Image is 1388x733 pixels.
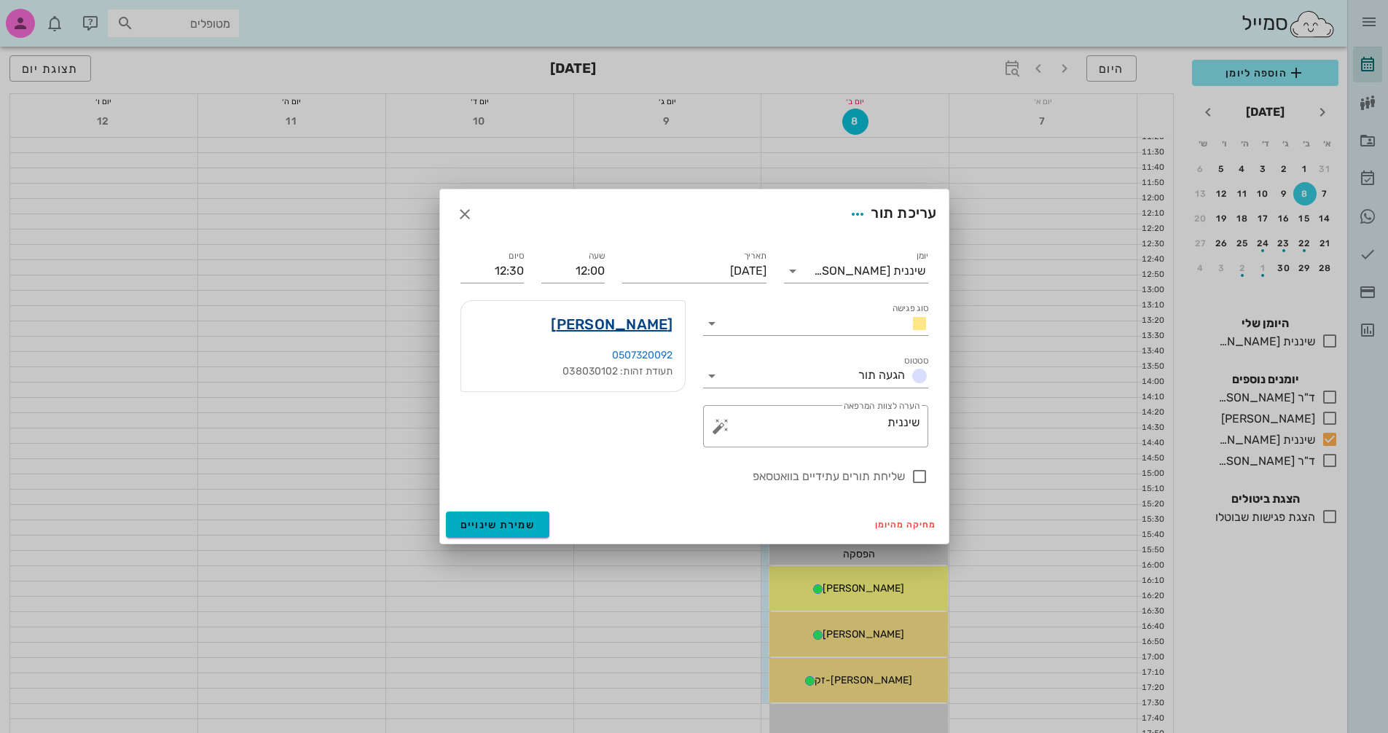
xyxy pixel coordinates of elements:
[446,511,550,538] button: שמירת שינויים
[588,251,605,262] label: שעה
[892,303,928,314] label: סוג פגישה
[904,356,928,366] label: סטטוס
[843,401,919,412] label: הערה לצוות המרפאה
[916,251,928,262] label: יומן
[551,313,673,336] a: [PERSON_NAME]
[814,264,925,278] div: שיננית [PERSON_NAME]
[784,259,928,283] div: יומןשיננית [PERSON_NAME]
[875,520,937,530] span: מחיקה מהיומן
[869,514,943,535] button: מחיקה מהיומן
[460,519,536,531] span: שמירת שינויים
[844,201,936,227] div: עריכת תור
[703,364,928,388] div: סטטוסהגעה תור
[612,349,673,361] a: 0507320092
[858,368,905,382] span: הגעה תור
[473,364,673,380] div: תעודת זהות: 038030102
[509,251,524,262] label: סיום
[460,469,905,484] label: שליחת תורים עתידיים בוואטסאפ
[743,251,766,262] label: תאריך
